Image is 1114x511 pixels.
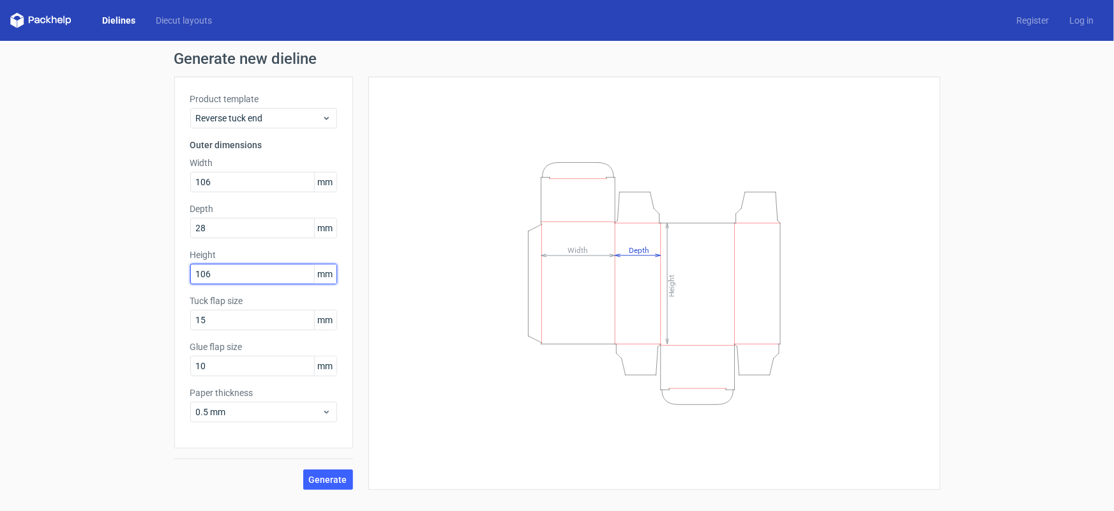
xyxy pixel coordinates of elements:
[196,406,322,418] span: 0.5 mm
[314,310,336,330] span: mm
[628,245,649,254] tspan: Depth
[190,156,337,169] label: Width
[190,93,337,105] label: Product template
[314,218,336,238] span: mm
[190,294,337,307] label: Tuck flap size
[190,340,337,353] label: Glue flap size
[174,51,940,66] h1: Generate new dieline
[567,245,587,254] tspan: Width
[309,475,347,484] span: Generate
[146,14,222,27] a: Diecut layouts
[1059,14,1104,27] a: Log in
[190,386,337,399] label: Paper thickness
[314,264,336,284] span: mm
[190,248,337,261] label: Height
[303,469,353,490] button: Generate
[92,14,146,27] a: Dielines
[314,172,336,192] span: mm
[196,112,322,125] span: Reverse tuck end
[190,139,337,151] h3: Outer dimensions
[1006,14,1059,27] a: Register
[190,202,337,215] label: Depth
[666,275,675,297] tspan: Height
[314,356,336,376] span: mm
